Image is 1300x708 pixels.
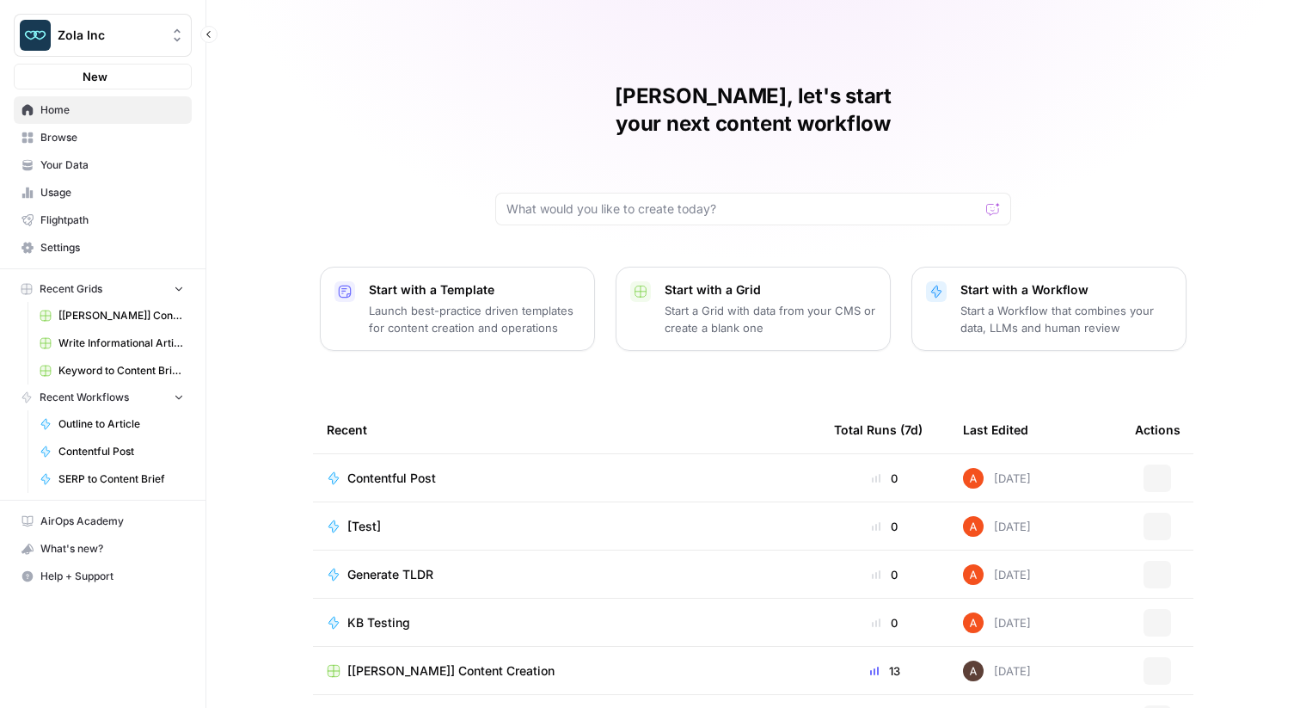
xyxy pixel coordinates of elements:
span: Home [40,102,184,118]
button: Recent Workflows [14,385,192,410]
span: Recent Workflows [40,390,129,405]
a: [[PERSON_NAME]] Content Creation [32,302,192,329]
span: Help + Support [40,569,184,584]
a: Contentful Post [32,438,192,465]
div: 0 [834,518,935,535]
div: Total Runs (7d) [834,406,923,453]
div: Last Edited [963,406,1028,453]
span: KB Testing [347,614,410,631]
a: Browse [14,124,192,151]
div: 0 [834,614,935,631]
span: Write Informational Article [58,336,184,351]
a: Write Informational Article [32,329,192,357]
span: [Test] [347,518,381,535]
img: cje7zb9ux0f2nqyv5qqgv3u0jxek [963,564,984,585]
p: Start a Workflow that combines your data, LLMs and human review [960,302,1172,336]
button: Recent Grids [14,276,192,302]
span: AirOps Academy [40,514,184,529]
p: Launch best-practice driven templates for content creation and operations [369,302,580,336]
button: Start with a TemplateLaunch best-practice driven templates for content creation and operations [320,267,595,351]
p: Start a Grid with data from your CMS or create a blank one [665,302,876,336]
button: Start with a WorkflowStart a Workflow that combines your data, LLMs and human review [911,267,1187,351]
div: [DATE] [963,613,1031,633]
a: Flightpath [14,206,192,234]
a: Your Data [14,151,192,179]
a: KB Testing [327,614,806,631]
span: SERP to Content Brief [58,471,184,487]
span: Contentful Post [347,470,436,487]
img: Zola Inc Logo [20,20,51,51]
a: Home [14,96,192,124]
span: Usage [40,185,184,200]
img: cje7zb9ux0f2nqyv5qqgv3u0jxek [963,468,984,489]
a: Settings [14,234,192,262]
span: [[PERSON_NAME]] Content Creation [347,662,555,680]
a: [[PERSON_NAME]] Content Creation [327,662,806,680]
div: Actions [1135,406,1180,453]
div: [DATE] [963,564,1031,585]
button: What's new? [14,535,192,563]
button: Start with a GridStart a Grid with data from your CMS or create a blank one [616,267,891,351]
span: New [83,68,107,85]
span: Generate TLDR [347,566,433,583]
input: What would you like to create today? [506,200,979,218]
p: Start with a Workflow [960,281,1172,299]
button: New [14,64,192,89]
div: What's new? [15,536,191,562]
div: 0 [834,470,935,487]
span: Browse [40,130,184,145]
a: SERP to Content Brief [32,465,192,493]
span: [[PERSON_NAME]] Content Creation [58,308,184,323]
span: Settings [40,240,184,255]
button: Help + Support [14,563,192,590]
a: Usage [14,179,192,206]
p: Start with a Template [369,281,580,299]
div: 0 [834,566,935,583]
div: [DATE] [963,516,1031,537]
div: [DATE] [963,468,1031,489]
button: Workspace: Zola Inc [14,14,192,57]
a: Keyword to Content Brief Grid [32,357,192,385]
span: Contentful Post [58,444,184,459]
img: cje7zb9ux0f2nqyv5qqgv3u0jxek [963,613,984,633]
a: [Test] [327,518,806,535]
span: Keyword to Content Brief Grid [58,363,184,379]
span: Your Data [40,157,184,173]
span: Zola Inc [58,27,162,44]
h1: [PERSON_NAME], let's start your next content workflow [495,83,1011,138]
a: Generate TLDR [327,566,806,583]
div: 13 [834,662,935,680]
a: Outline to Article [32,410,192,438]
span: Outline to Article [58,416,184,432]
span: Flightpath [40,212,184,228]
div: [DATE] [963,661,1031,681]
span: Recent Grids [40,281,102,297]
img: cje7zb9ux0f2nqyv5qqgv3u0jxek [963,516,984,537]
p: Start with a Grid [665,281,876,299]
a: Contentful Post [327,470,806,487]
div: Recent [327,406,806,453]
img: wtbmvrjo3qvncyiyitl6zoukl9gz [963,661,984,681]
a: AirOps Academy [14,508,192,535]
